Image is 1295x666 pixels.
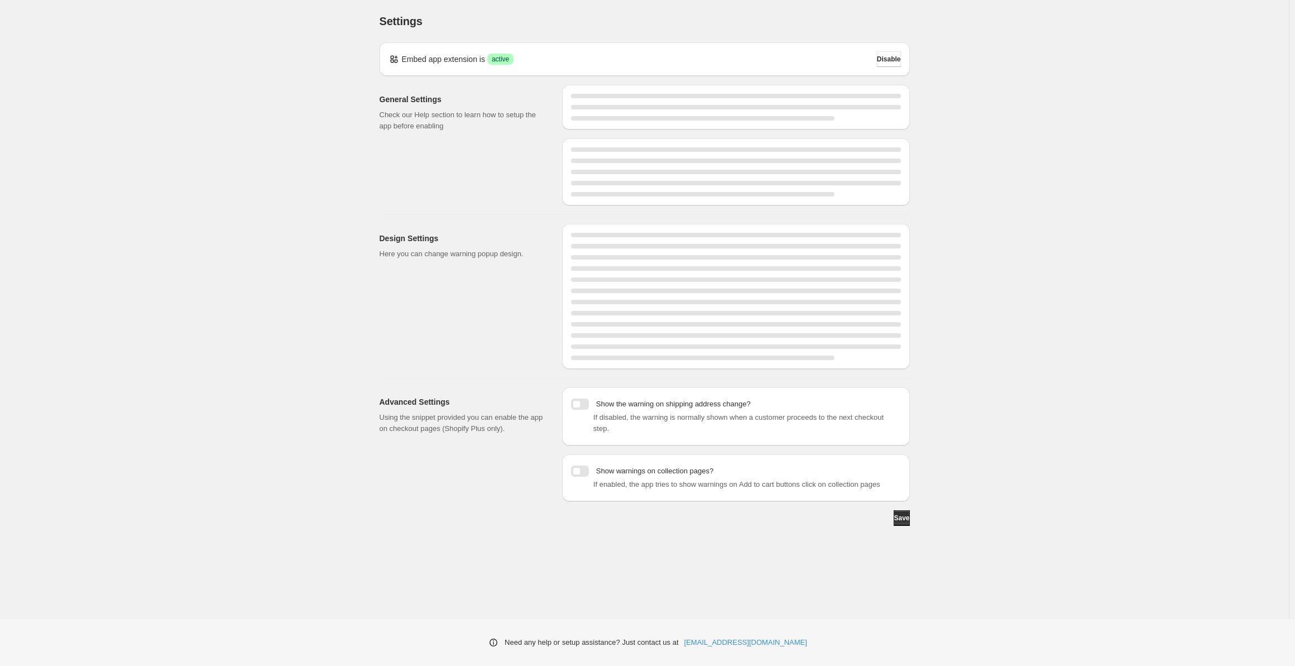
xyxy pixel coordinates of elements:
[380,15,423,27] span: Settings
[596,466,713,477] p: Show warnings on collection pages?
[380,94,544,105] h2: General Settings
[593,480,880,488] span: If enabled, the app tries to show warnings on Add to cart buttons click on collection pages
[380,109,544,132] p: Check our Help section to learn how to setup the app before enabling
[380,248,544,260] p: Here you can change warning popup design.
[492,55,509,64] span: active
[894,510,909,526] button: Save
[380,412,544,434] p: Using the snippet provided you can enable the app on checkout pages (Shopify Plus only).
[894,514,909,523] span: Save
[380,233,544,244] h2: Design Settings
[596,399,751,410] p: Show the warning on shipping address change?
[877,55,901,64] span: Disable
[380,396,544,408] h2: Advanced Settings
[402,54,485,65] p: Embed app extension is
[684,637,807,648] a: [EMAIL_ADDRESS][DOMAIN_NAME]
[877,51,901,67] button: Disable
[593,413,884,433] span: If disabled, the warning is normally shown when a customer proceeds to the next checkout step.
